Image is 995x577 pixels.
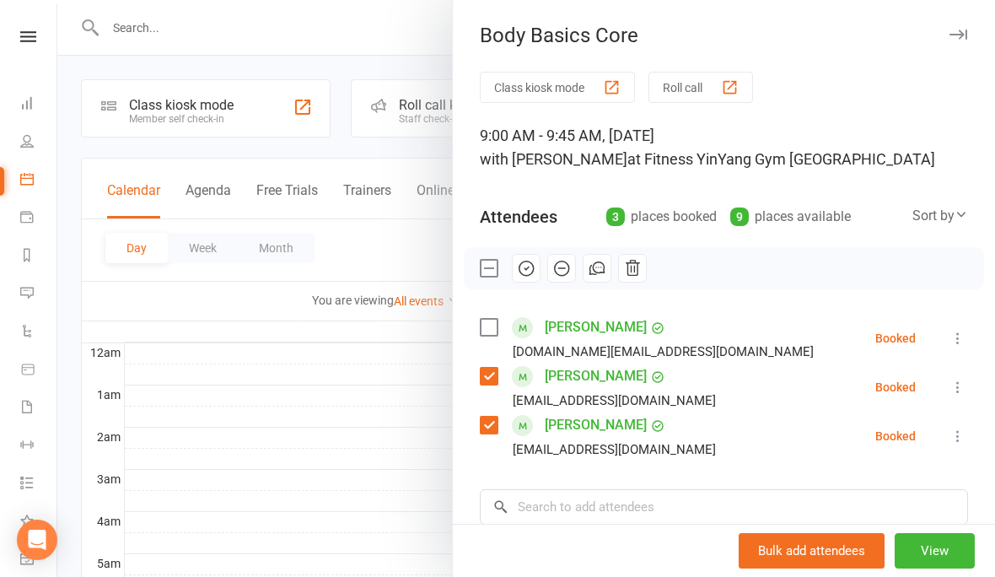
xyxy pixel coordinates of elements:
span: with [PERSON_NAME] [480,150,627,168]
div: 9 [730,208,749,226]
a: What's New [20,504,58,542]
div: Booked [875,332,916,344]
a: Dashboard [20,86,58,124]
button: Class kiosk mode [480,72,635,103]
div: Booked [875,381,916,393]
button: View [895,533,975,569]
div: places available [730,205,851,229]
div: 9:00 AM - 9:45 AM, [DATE] [480,124,968,171]
div: [EMAIL_ADDRESS][DOMAIN_NAME] [513,390,716,412]
a: [PERSON_NAME] [545,363,647,390]
button: Roll call [648,72,753,103]
a: People [20,124,58,162]
div: [DOMAIN_NAME][EMAIL_ADDRESS][DOMAIN_NAME] [513,341,814,363]
a: Payments [20,200,58,238]
button: Bulk add attendees [739,533,885,569]
div: places booked [606,205,717,229]
a: [PERSON_NAME] [545,314,647,341]
div: 3 [606,208,625,226]
div: Booked [875,430,916,442]
input: Search to add attendees [480,489,968,525]
a: [PERSON_NAME] [545,412,647,439]
div: [EMAIL_ADDRESS][DOMAIN_NAME] [513,439,716,461]
div: Open Intercom Messenger [17,520,57,560]
span: at Fitness YinYang Gym [GEOGRAPHIC_DATA] [627,150,935,168]
div: Body Basics Core [453,24,995,47]
div: Attendees [480,205,557,229]
a: Reports [20,238,58,276]
a: Product Sales [20,352,58,390]
a: Calendar [20,162,58,200]
div: Sort by [912,205,968,227]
